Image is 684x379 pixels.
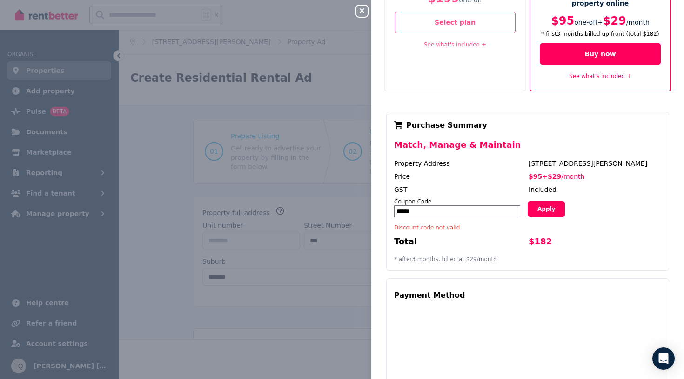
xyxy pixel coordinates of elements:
[548,173,561,180] span: $29
[394,172,527,181] div: Price
[394,159,527,168] div: Property Address
[394,198,520,205] div: Coupon Code
[540,43,661,65] button: Buy now
[569,73,631,79] a: See what's included +
[529,185,661,194] div: Included
[626,19,650,26] span: / month
[597,19,603,26] span: +
[652,347,675,370] div: Open Intercom Messenger
[394,224,661,231] div: Discount code not valid
[394,235,527,252] div: Total
[395,12,516,33] button: Select plan
[529,235,661,252] div: $182
[574,19,597,26] span: one-off
[394,255,661,263] p: * after 3 month s, billed at $29 / month
[561,173,584,180] span: / month
[529,173,542,180] span: $95
[603,14,626,27] span: $29
[394,286,465,305] div: Payment Method
[394,138,661,159] div: Match, Manage & Maintain
[394,185,527,194] div: GST
[528,201,565,217] button: Apply
[542,173,548,180] span: +
[424,41,486,48] a: See what's included +
[394,120,661,131] div: Purchase Summary
[529,159,661,168] div: [STREET_ADDRESS][PERSON_NAME]
[540,30,661,38] p: * first 3 month s billed up-front (total $182 )
[551,14,574,27] span: $95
